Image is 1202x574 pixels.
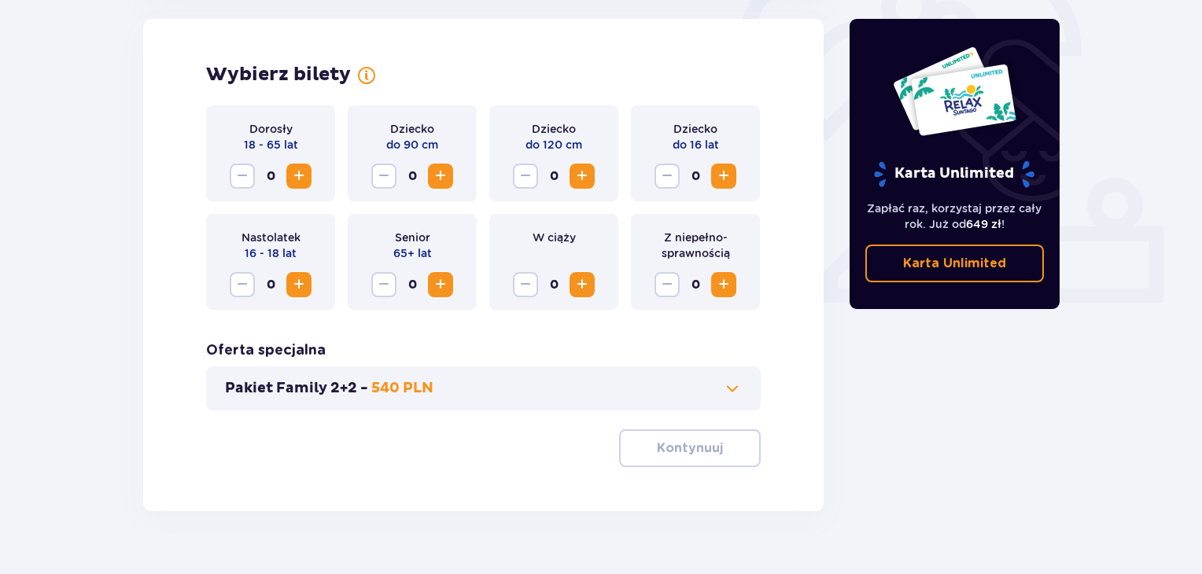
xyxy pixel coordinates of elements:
[428,272,453,297] button: Zwiększ
[386,137,438,153] p: do 90 cm
[225,379,742,398] button: Pakiet Family 2+2 -540 PLN
[206,341,326,360] h3: Oferta specjalna
[643,230,747,261] p: Z niepełno­sprawnością
[513,164,538,189] button: Zmniejsz
[428,164,453,189] button: Zwiększ
[400,272,425,297] span: 0
[532,121,576,137] p: Dziecko
[865,201,1045,232] p: Zapłać raz, korzystaj przez cały rok. Już od !
[657,440,723,457] p: Kontynuuj
[711,272,736,297] button: Zwiększ
[286,164,312,189] button: Zwiększ
[245,245,297,261] p: 16 - 18 lat
[541,164,566,189] span: 0
[244,137,298,153] p: 18 - 65 lat
[286,272,312,297] button: Zwiększ
[892,46,1017,137] img: Dwie karty całoroczne do Suntago z napisem 'UNLIMITED RELAX', na białym tle z tropikalnymi liśćmi...
[673,137,719,153] p: do 16 lat
[230,164,255,189] button: Zmniejsz
[541,272,566,297] span: 0
[654,164,680,189] button: Zmniejsz
[966,218,1001,230] span: 649 zł
[206,63,351,86] h2: Wybierz bilety
[230,272,255,297] button: Zmniejsz
[872,160,1036,188] p: Karta Unlimited
[654,272,680,297] button: Zmniejsz
[525,137,582,153] p: do 120 cm
[371,379,433,398] p: 540 PLN
[711,164,736,189] button: Zwiększ
[683,164,708,189] span: 0
[225,379,368,398] p: Pakiet Family 2+2 -
[400,164,425,189] span: 0
[395,230,430,245] p: Senior
[533,230,576,245] p: W ciąży
[390,121,434,137] p: Dziecko
[258,164,283,189] span: 0
[903,255,1006,272] p: Karta Unlimited
[865,245,1045,282] a: Karta Unlimited
[619,429,761,467] button: Kontynuuj
[570,164,595,189] button: Zwiększ
[371,164,396,189] button: Zmniejsz
[371,272,396,297] button: Zmniejsz
[513,272,538,297] button: Zmniejsz
[683,272,708,297] span: 0
[673,121,717,137] p: Dziecko
[393,245,432,261] p: 65+ lat
[258,272,283,297] span: 0
[249,121,293,137] p: Dorosły
[570,272,595,297] button: Zwiększ
[242,230,300,245] p: Nastolatek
